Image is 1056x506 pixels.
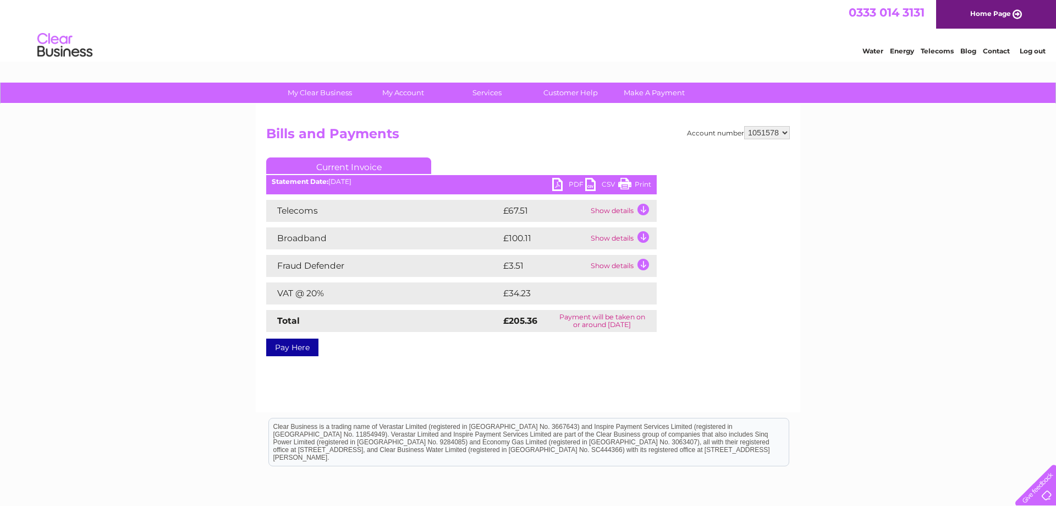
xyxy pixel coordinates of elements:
a: My Account [358,83,449,103]
td: £3.51 [501,255,588,277]
b: Statement Date: [272,177,328,186]
a: Pay Here [266,339,318,356]
a: CSV [585,178,618,194]
a: Current Invoice [266,157,431,174]
td: £67.51 [501,200,588,222]
a: My Clear Business [274,83,365,103]
img: logo.png [37,29,93,62]
a: Water [862,47,883,55]
div: [DATE] [266,178,657,186]
h2: Bills and Payments [266,126,790,147]
a: 0333 014 3131 [849,6,925,19]
a: Contact [983,47,1010,55]
a: PDF [552,178,585,194]
a: Services [442,83,532,103]
td: VAT @ 20% [266,282,501,304]
td: Show details [588,227,657,249]
td: Payment will be taken on or around [DATE] [548,310,657,332]
td: Show details [588,200,657,222]
td: Fraud Defender [266,255,501,277]
td: £100.11 [501,227,588,249]
td: Show details [588,255,657,277]
strong: £205.36 [503,315,537,326]
div: Account number [687,126,790,139]
div: Clear Business is a trading name of Verastar Limited (registered in [GEOGRAPHIC_DATA] No. 3667643... [269,6,789,53]
td: Telecoms [266,200,501,222]
td: Broadband [266,227,501,249]
a: Blog [960,47,976,55]
a: Energy [890,47,914,55]
td: £34.23 [501,282,634,304]
a: Print [618,178,651,194]
a: Telecoms [921,47,954,55]
a: Log out [1020,47,1046,55]
a: Customer Help [525,83,616,103]
strong: Total [277,315,300,326]
a: Make A Payment [609,83,700,103]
